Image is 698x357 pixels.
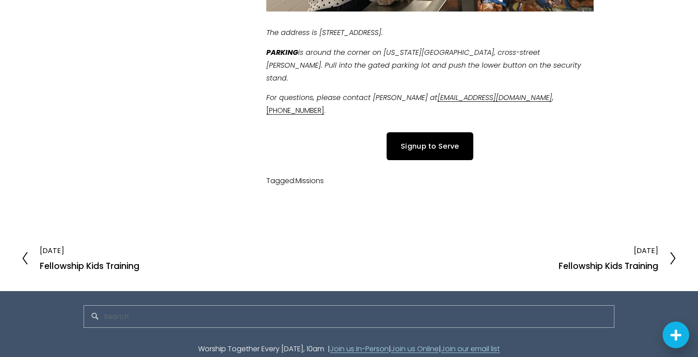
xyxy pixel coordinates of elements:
a: Missions [295,176,324,186]
a: Signup to Serve [387,132,473,160]
a: Join us Online [391,343,439,356]
div: [DATE] [559,246,658,255]
em: For questions, please contact [PERSON_NAME] at [266,92,437,103]
em: The address is [STREET_ADDRESS]. [266,27,383,38]
input: Search [84,305,614,328]
h2: Fellowship Kids Training [40,262,139,270]
a: Join our email list [441,343,500,356]
div: [DATE] [40,246,139,255]
a: [DATE] Fellowship Kids Training [559,246,677,270]
p: , . [266,92,594,117]
em: PARKING [266,47,298,58]
li: Tagged: [266,175,594,187]
em: is around the corner on [US_STATE][GEOGRAPHIC_DATA], cross-street [PERSON_NAME]. Pull into the ga... [266,47,583,83]
a: [DATE] Fellowship Kids Training [21,246,139,270]
a: [PHONE_NUMBER] [266,105,324,115]
a: [EMAIL_ADDRESS][DOMAIN_NAME] [437,92,552,103]
h2: Fellowship Kids Training [559,262,658,270]
a: Join us In-Person [330,343,389,356]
